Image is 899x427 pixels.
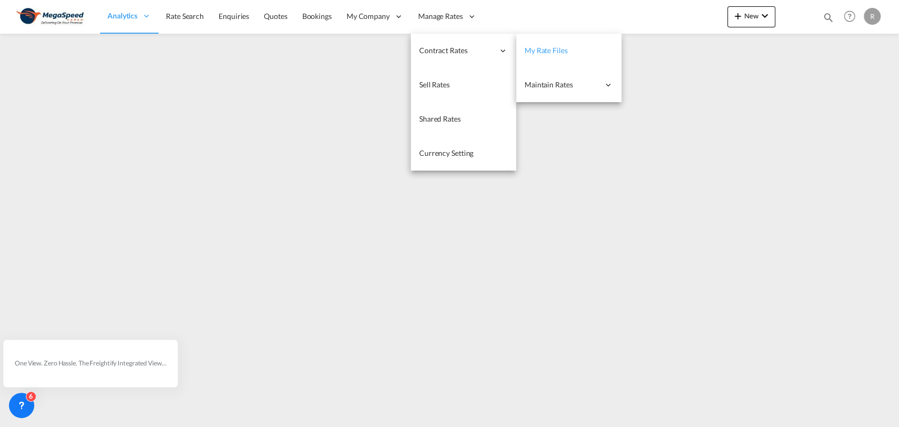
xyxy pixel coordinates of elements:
[823,12,834,23] md-icon: icon-magnify
[411,136,516,171] a: Currency Setting
[166,12,204,21] span: Rate Search
[525,46,568,55] span: My Rate Files
[411,102,516,136] a: Shared Rates
[347,11,390,22] span: My Company
[823,12,834,27] div: icon-magnify
[864,8,881,25] div: R
[727,6,775,27] button: icon-plus 400-fgNewicon-chevron-down
[418,11,463,22] span: Manage Rates
[107,11,137,21] span: Analytics
[516,34,621,68] a: My Rate Files
[419,114,461,123] span: Shared Rates
[302,12,332,21] span: Bookings
[419,148,473,157] span: Currency Setting
[516,68,621,102] div: Maintain Rates
[219,12,249,21] span: Enquiries
[732,12,771,20] span: New
[732,9,744,22] md-icon: icon-plus 400-fg
[525,80,599,90] span: Maintain Rates
[411,34,516,68] div: Contract Rates
[16,5,87,28] img: ad002ba0aea611eda5429768204679d3.JPG
[841,7,864,26] div: Help
[758,9,771,22] md-icon: icon-chevron-down
[419,45,494,56] span: Contract Rates
[419,80,450,89] span: Sell Rates
[264,12,287,21] span: Quotes
[411,68,516,102] a: Sell Rates
[841,7,858,25] span: Help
